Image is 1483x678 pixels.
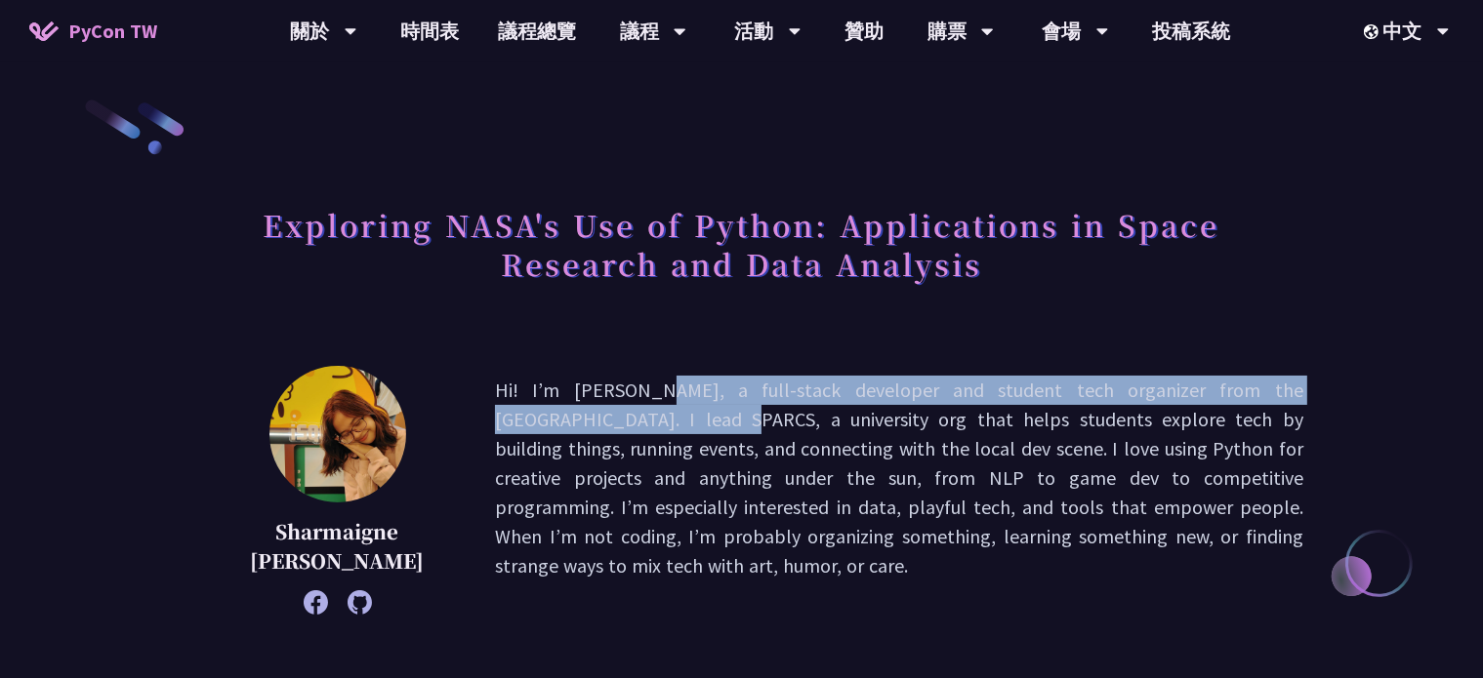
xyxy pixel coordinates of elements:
[68,17,157,46] span: PyCon TW
[10,7,177,56] a: PyCon TW
[1364,24,1383,39] img: Locale Icon
[495,376,1303,605] p: Hi! I’m [PERSON_NAME], a full-stack developer and student tech organizer from the [GEOGRAPHIC_DAT...
[269,366,406,502] img: Sharmaigne Angelie Mabano
[180,195,1303,293] h1: Exploring NASA's Use of Python: Applications in Space Research and Data Analysis
[29,21,59,41] img: Home icon of PyCon TW 2025
[228,517,446,576] p: Sharmaigne [PERSON_NAME]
